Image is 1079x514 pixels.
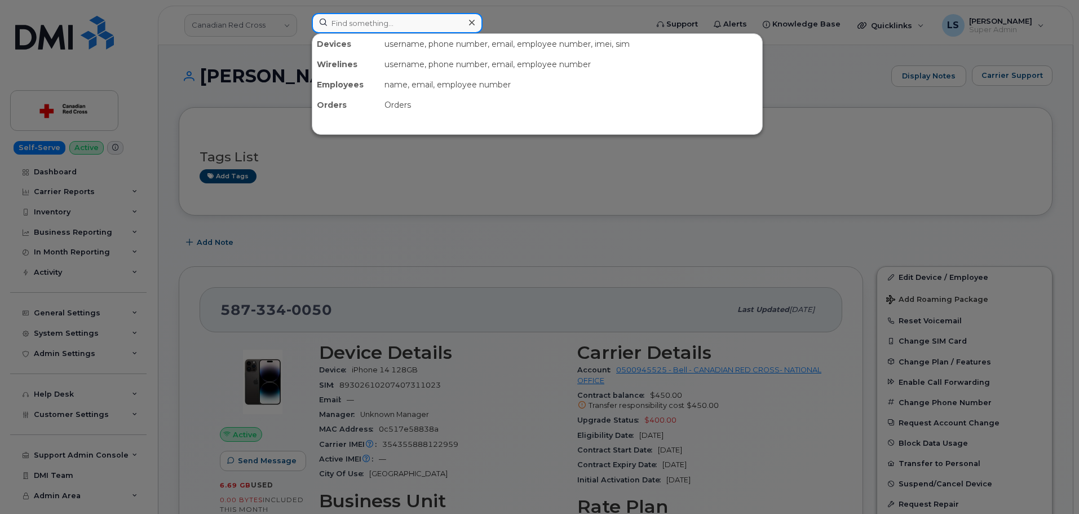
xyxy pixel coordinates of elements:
[380,34,762,54] div: username, phone number, email, employee number, imei, sim
[312,54,380,74] div: Wirelines
[312,34,380,54] div: Devices
[380,95,762,115] div: Orders
[380,74,762,95] div: name, email, employee number
[312,95,380,115] div: Orders
[312,74,380,95] div: Employees
[380,54,762,74] div: username, phone number, email, employee number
